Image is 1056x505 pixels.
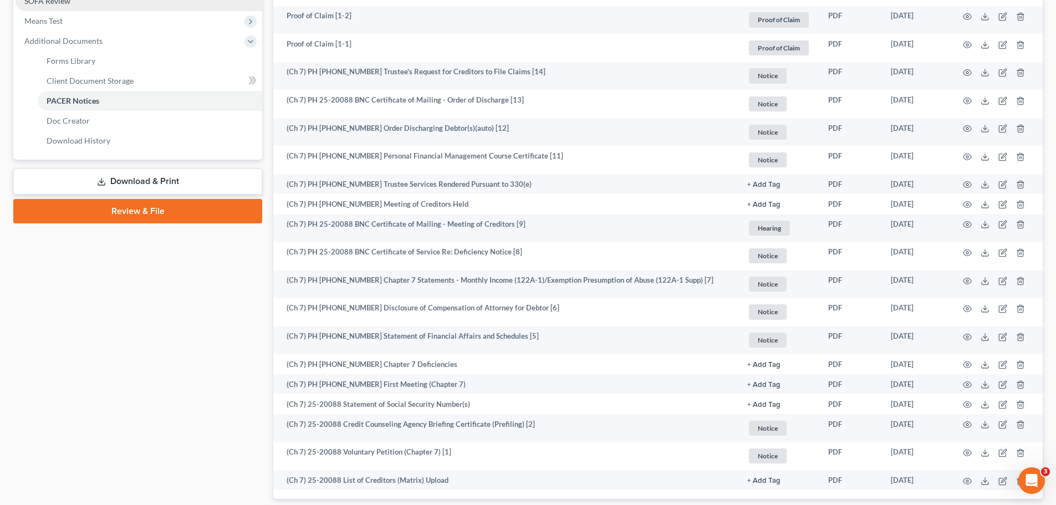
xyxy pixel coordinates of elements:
[273,194,738,214] td: (Ch 7) PH [PHONE_NUMBER] Meeting of Creditors Held
[819,34,882,62] td: PDF
[273,242,738,271] td: (Ch 7) PH 25-20088 BNC Certificate of Service Re: Deficiency Notice [8]
[273,326,738,354] td: (Ch 7) PH [PHONE_NUMBER] Statement of Financial Affairs and Schedules [5]
[819,194,882,214] td: PDF
[47,116,90,125] span: Doc Creator
[749,221,790,236] span: Hearing
[882,214,950,242] td: [DATE]
[747,447,810,465] a: Notice
[882,354,950,374] td: [DATE]
[819,394,882,414] td: PDF
[882,174,950,194] td: [DATE]
[749,277,787,292] span: Notice
[24,36,103,45] span: Additional Documents
[273,442,738,471] td: (Ch 7) 25-20088 Voluntary Petition (Chapter 7) [1]
[273,470,738,490] td: (Ch 7) 25-20088 List of Creditors (Matrix) Upload
[273,146,738,174] td: (Ch 7) PH [PHONE_NUMBER] Personal Financial Management Course Certificate [11]
[747,201,780,208] button: + Add Tag
[38,131,262,151] a: Download History
[273,62,738,90] td: (Ch 7) PH [PHONE_NUMBER] Trustee's Request for Creditors to File Claims [14]
[747,361,780,369] button: + Add Tag
[749,40,809,55] span: Proof of Claim
[747,95,810,113] a: Notice
[13,199,262,223] a: Review & File
[47,56,95,65] span: Forms Library
[747,275,810,293] a: Notice
[882,6,950,34] td: [DATE]
[819,374,882,394] td: PDF
[819,414,882,442] td: PDF
[819,354,882,374] td: PDF
[38,71,262,91] a: Client Document Storage
[749,12,809,27] span: Proof of Claim
[47,136,110,145] span: Download History
[273,214,738,242] td: (Ch 7) PH 25-20088 BNC Certificate of Mailing - Meeting of Creditors [9]
[749,125,787,140] span: Notice
[273,298,738,327] td: (Ch 7) PH [PHONE_NUMBER] Disclosure of Compensation of Attorney for Debtor [6]
[747,419,810,437] a: Notice
[819,270,882,298] td: PDF
[47,96,99,105] span: PACER Notices
[273,270,738,298] td: (Ch 7) PH [PHONE_NUMBER] Chapter 7 Statements - Monthly Income (122A-1)/Exemption Presumption of ...
[747,247,810,265] a: Notice
[1018,467,1045,494] iframe: Intercom live chat
[749,248,787,263] span: Notice
[882,326,950,354] td: [DATE]
[819,90,882,118] td: PDF
[747,199,810,210] a: + Add Tag
[819,62,882,90] td: PDF
[747,379,810,390] a: + Add Tag
[38,51,262,71] a: Forms Library
[819,298,882,327] td: PDF
[273,90,738,118] td: (Ch 7) PH 25-20088 BNC Certificate of Mailing - Order of Discharge [13]
[882,470,950,490] td: [DATE]
[749,333,787,348] span: Notice
[747,381,780,389] button: + Add Tag
[273,118,738,146] td: (Ch 7) PH [PHONE_NUMBER] Order Discharging Debtor(s)(auto) [12]
[882,414,950,442] td: [DATE]
[882,118,950,146] td: [DATE]
[747,399,810,410] a: + Add Tag
[747,67,810,85] a: Notice
[38,91,262,111] a: PACER Notices
[273,354,738,374] td: (Ch 7) PH [PHONE_NUMBER] Chapter 7 Deficiencies
[819,442,882,471] td: PDF
[747,11,810,29] a: Proof of Claim
[273,174,738,194] td: (Ch 7) PH [PHONE_NUMBER] Trustee Services Rendered Pursuant to 330(e)
[749,152,787,167] span: Notice
[882,146,950,174] td: [DATE]
[819,470,882,490] td: PDF
[819,214,882,242] td: PDF
[882,90,950,118] td: [DATE]
[749,96,787,111] span: Notice
[819,326,882,354] td: PDF
[749,448,787,463] span: Notice
[749,304,787,319] span: Notice
[747,475,810,486] a: + Add Tag
[273,6,738,34] td: Proof of Claim [1-2]
[273,414,738,442] td: (Ch 7) 25-20088 Credit Counseling Agency Briefing Certificate (Prefiling) [2]
[819,6,882,34] td: PDF
[47,76,134,85] span: Client Document Storage
[749,68,787,83] span: Notice
[747,123,810,141] a: Notice
[882,270,950,298] td: [DATE]
[882,442,950,471] td: [DATE]
[747,39,810,57] a: Proof of Claim
[882,374,950,394] td: [DATE]
[747,303,810,321] a: Notice
[749,421,787,436] span: Notice
[747,219,810,237] a: Hearing
[13,169,262,195] a: Download & Print
[819,146,882,174] td: PDF
[1041,467,1050,476] span: 3
[747,401,780,409] button: + Add Tag
[819,242,882,271] td: PDF
[747,331,810,349] a: Notice
[882,62,950,90] td: [DATE]
[273,394,738,414] td: (Ch 7) 25-20088 Statement of Social Security Number(s)
[747,359,810,370] a: + Add Tag
[882,298,950,327] td: [DATE]
[882,34,950,62] td: [DATE]
[882,194,950,214] td: [DATE]
[819,118,882,146] td: PDF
